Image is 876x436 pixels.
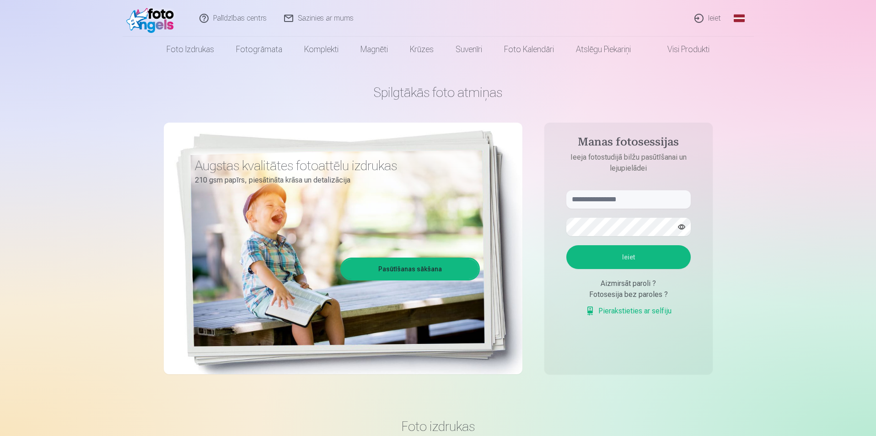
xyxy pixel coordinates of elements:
a: Foto kalendāri [493,37,565,62]
a: Fotogrāmata [225,37,293,62]
a: Visi produkti [642,37,720,62]
h3: Augstas kvalitātes fotoattēlu izdrukas [195,157,473,174]
a: Pasūtīšanas sākšana [342,259,478,279]
a: Foto izdrukas [156,37,225,62]
img: /fa1 [126,4,179,33]
a: Atslēgu piekariņi [565,37,642,62]
h3: Foto izdrukas [171,418,705,435]
button: Ieiet [566,245,691,269]
a: Komplekti [293,37,349,62]
a: Magnēti [349,37,399,62]
h4: Manas fotosessijas [557,135,700,152]
p: 210 gsm papīrs, piesātināta krāsa un detalizācija [195,174,473,187]
a: Pierakstieties ar selfiju [586,306,672,317]
p: Ieeja fotostudijā bilžu pasūtīšanai un lejupielādei [557,152,700,174]
a: Suvenīri [445,37,493,62]
div: Aizmirsāt paroli ? [566,278,691,289]
h1: Spilgtākās foto atmiņas [164,84,713,101]
a: Krūzes [399,37,445,62]
div: Fotosesija bez paroles ? [566,289,691,300]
